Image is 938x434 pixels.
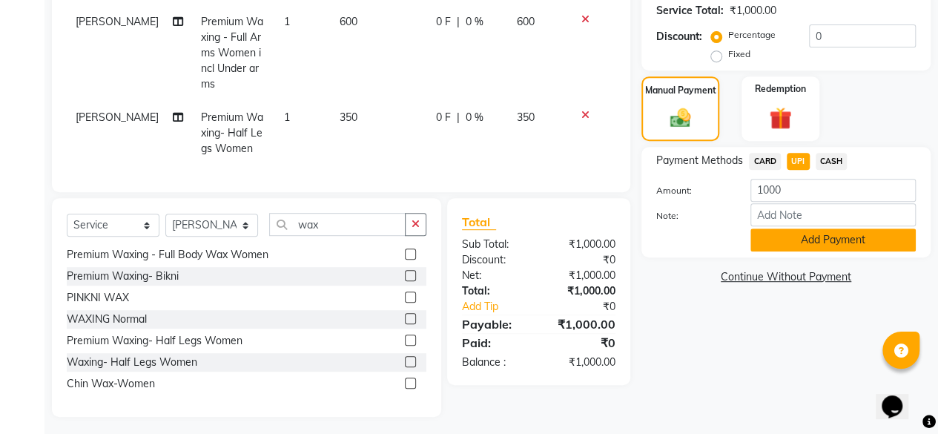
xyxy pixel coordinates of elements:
div: ₹1,000.00 [730,3,776,19]
span: Payment Methods [656,153,743,168]
span: CASH [816,153,848,170]
span: 350 [340,111,357,124]
label: Fixed [728,47,750,61]
span: 0 % [466,14,483,30]
input: Search or Scan [269,213,406,236]
div: ₹0 [538,334,627,352]
img: _cash.svg [664,106,698,130]
span: Premium Waxing - Full Arms Women incl Under arms [201,15,263,91]
span: 0 % [466,110,483,125]
span: 600 [340,15,357,28]
label: Note: [645,209,739,223]
div: PINKNI WAX [67,290,129,306]
div: ₹0 [553,299,627,315]
input: Amount [750,179,916,202]
div: ₹1,000.00 [538,283,627,299]
span: [PERSON_NAME] [76,111,159,124]
span: Total [462,214,496,230]
button: Add Payment [750,228,916,251]
div: Payable: [451,315,539,333]
div: ₹1,000.00 [538,237,627,252]
a: Continue Without Payment [644,269,928,285]
img: _gift.svg [762,105,799,132]
span: UPI [787,153,810,170]
div: ₹1,000.00 [538,355,627,370]
div: ₹1,000.00 [538,268,627,283]
div: WAXING Normal [67,312,147,327]
span: Premium Waxing- Half Legs Women [201,111,263,155]
div: Chin Wax-Women [67,376,155,392]
label: Percentage [728,28,776,42]
span: 0 F [436,110,451,125]
span: 1 [284,111,290,124]
div: Premium Waxing- Half Legs Women [67,333,242,349]
span: 600 [516,15,534,28]
iframe: chat widget [876,375,923,419]
span: 0 F [436,14,451,30]
input: Add Note [750,203,916,226]
a: Add Tip [451,299,553,315]
span: | [457,14,460,30]
span: 1 [284,15,290,28]
div: ₹1,000.00 [538,315,627,333]
label: Redemption [755,82,806,96]
div: Net: [451,268,539,283]
label: Manual Payment [645,84,716,97]
span: | [457,110,460,125]
div: Premium Waxing- Bikni [67,269,179,284]
span: [PERSON_NAME] [76,15,159,28]
div: Premium Waxing - Full Body Wax Women [67,247,268,263]
label: Amount: [645,184,739,197]
div: Total: [451,283,539,299]
div: Discount: [656,29,702,45]
div: Paid: [451,334,539,352]
div: Balance : [451,355,539,370]
div: Service Total: [656,3,724,19]
div: Sub Total: [451,237,539,252]
span: 350 [516,111,534,124]
div: Waxing- Half Legs Women [67,355,197,370]
div: Discount: [451,252,539,268]
span: CARD [749,153,781,170]
div: ₹0 [538,252,627,268]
